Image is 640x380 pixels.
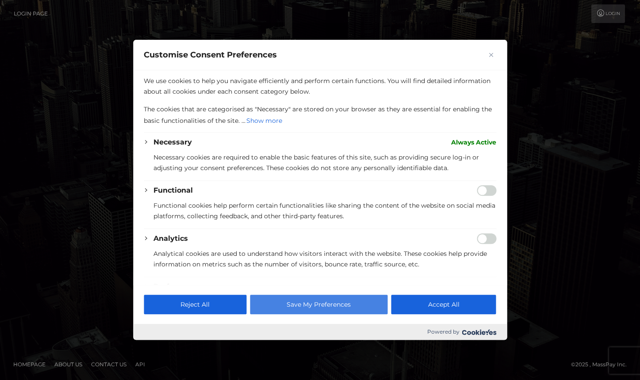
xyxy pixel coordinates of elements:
[144,49,277,60] span: Customise Consent Preferences
[489,53,493,57] img: Close
[144,104,496,127] p: The cookies that are categorised as "Necessary" are stored on your browser as they are essential ...
[486,49,496,60] button: Close
[133,40,507,340] div: Customise Consent Preferences
[153,137,192,148] button: Necessary
[144,295,246,315] button: Reject All
[153,152,496,173] p: Necessary cookies are required to enable the basic features of this site, such as providing secur...
[477,185,496,196] input: Enable Functional
[250,295,387,315] button: Save My Preferences
[477,233,496,244] input: Enable Analytics
[153,200,496,221] p: Functional cookies help perform certain functionalities like sharing the content of the website o...
[391,295,496,315] button: Accept All
[451,137,496,148] span: Always Active
[153,185,193,196] button: Functional
[153,248,496,270] p: Analytical cookies are used to understand how visitors interact with the website. These cookies h...
[153,233,188,244] button: Analytics
[133,324,507,340] div: Powered by
[245,114,283,127] button: Show more
[462,329,496,335] img: Cookieyes logo
[144,76,496,97] p: We use cookies to help you navigate efficiently and perform certain functions. You will find deta...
